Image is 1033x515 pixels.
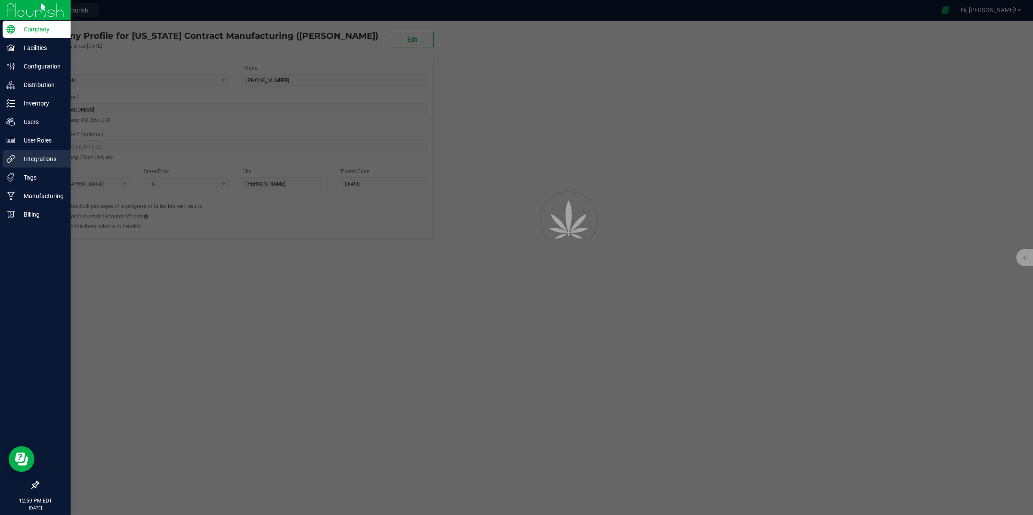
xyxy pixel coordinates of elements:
[6,173,15,182] inline-svg: Tags
[6,192,15,200] inline-svg: Manufacturing
[6,25,15,34] inline-svg: Company
[6,210,15,219] inline-svg: Billing
[4,497,67,505] p: 12:59 PM EDT
[15,172,67,183] p: Tags
[6,62,15,71] inline-svg: Configuration
[15,98,67,109] p: Inventory
[6,43,15,52] inline-svg: Facilities
[6,155,15,163] inline-svg: Integrations
[15,43,67,53] p: Facilities
[6,99,15,108] inline-svg: Inventory
[15,24,67,34] p: Company
[15,117,67,127] p: Users
[15,80,67,90] p: Distribution
[6,81,15,89] inline-svg: Distribution
[6,118,15,126] inline-svg: Users
[15,61,67,71] p: Configuration
[4,505,67,511] p: [DATE]
[15,154,67,164] p: Integrations
[15,191,67,201] p: Manufacturing
[15,209,67,220] p: Billing
[6,136,15,145] inline-svg: User Roles
[9,446,34,472] iframe: Resource center
[15,135,67,146] p: User Roles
